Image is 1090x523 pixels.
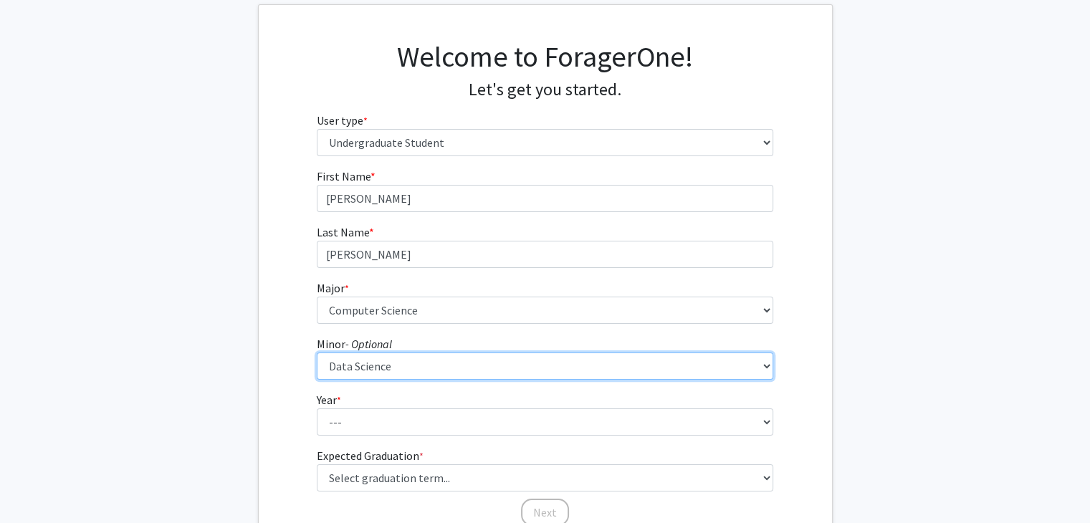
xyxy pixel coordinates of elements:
[345,337,392,351] i: - Optional
[317,39,773,74] h1: Welcome to ForagerOne!
[317,279,349,297] label: Major
[317,335,392,352] label: Minor
[11,459,61,512] iframe: Chat
[317,225,369,239] span: Last Name
[317,112,368,129] label: User type
[317,391,341,408] label: Year
[317,447,424,464] label: Expected Graduation
[317,80,773,100] h4: Let's get you started.
[317,169,370,183] span: First Name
